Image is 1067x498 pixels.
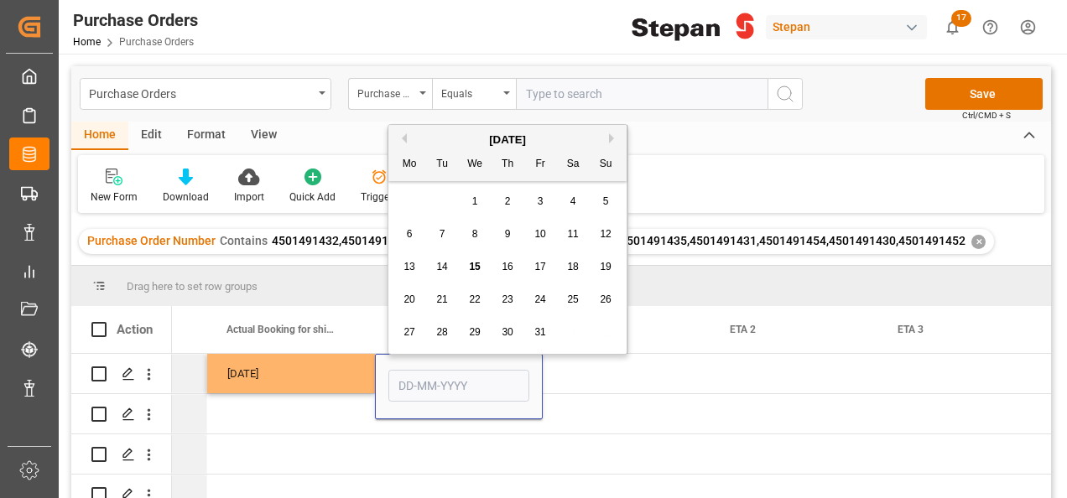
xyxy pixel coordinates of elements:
[600,261,611,272] span: 19
[80,78,331,110] button: open menu
[502,326,513,338] span: 30
[472,228,478,240] span: 8
[934,8,971,46] button: show 17 new notifications
[530,257,551,278] div: Choose Friday, October 17th, 2025
[432,289,453,310] div: Choose Tuesday, October 21st, 2025
[399,154,420,175] div: Mo
[226,324,339,335] span: Actual Booking for shipment date
[207,354,375,393] div: [DATE]
[502,261,513,272] span: 16
[603,195,609,207] span: 5
[563,257,584,278] div: Choose Saturday, October 18th, 2025
[272,234,966,247] span: 4501491432,4501491455,4501491433,4501491453,4501491450,4501491435,4501491431,4501491454,450149143...
[925,78,1043,110] button: Save
[567,228,578,240] span: 11
[436,261,447,272] span: 14
[436,293,447,305] span: 21
[497,154,518,175] div: Th
[730,324,756,335] span: ETA 2
[436,326,447,338] span: 28
[505,195,511,207] span: 2
[596,191,617,212] div: Choose Sunday, October 5th, 2025
[534,293,545,305] span: 24
[465,257,486,278] div: Choose Wednesday, October 15th, 2025
[128,122,174,150] div: Edit
[432,78,516,110] button: open menu
[516,78,768,110] input: Type to search
[91,189,138,205] div: New Form
[388,132,627,148] div: [DATE]
[163,189,209,205] div: Download
[534,261,545,272] span: 17
[632,13,754,42] img: Stepan_Company_logo.svg.png_1713531530.png
[127,280,258,293] span: Drag here to set row groups
[600,293,611,305] span: 26
[502,293,513,305] span: 23
[71,394,172,434] div: Press SPACE to select this row.
[357,82,414,101] div: Purchase Order Number
[538,195,544,207] span: 3
[971,8,1009,46] button: Help Center
[441,82,498,101] div: Equals
[505,228,511,240] span: 9
[497,224,518,245] div: Choose Thursday, October 9th, 2025
[497,289,518,310] div: Choose Thursday, October 23rd, 2025
[768,78,803,110] button: search button
[407,228,413,240] span: 6
[567,261,578,272] span: 18
[361,189,398,205] div: Triggers
[71,354,172,394] div: Press SPACE to select this row.
[432,154,453,175] div: Tu
[530,289,551,310] div: Choose Friday, October 24th, 2025
[951,10,971,27] span: 17
[399,289,420,310] div: Choose Monday, October 20th, 2025
[766,11,934,43] button: Stepan
[472,195,478,207] span: 1
[766,15,927,39] div: Stepan
[563,191,584,212] div: Choose Saturday, October 4th, 2025
[289,189,336,205] div: Quick Add
[497,322,518,343] div: Choose Thursday, October 30th, 2025
[596,289,617,310] div: Choose Sunday, October 26th, 2025
[563,154,584,175] div: Sa
[403,293,414,305] span: 20
[563,224,584,245] div: Choose Saturday, October 11th, 2025
[440,228,445,240] span: 7
[73,8,198,33] div: Purchase Orders
[530,224,551,245] div: Choose Friday, October 10th, 2025
[497,257,518,278] div: Choose Thursday, October 16th, 2025
[399,322,420,343] div: Choose Monday, October 27th, 2025
[465,289,486,310] div: Choose Wednesday, October 22nd, 2025
[497,191,518,212] div: Choose Thursday, October 2nd, 2025
[397,133,407,143] button: Previous Month
[534,326,545,338] span: 31
[530,154,551,175] div: Fr
[596,224,617,245] div: Choose Sunday, October 12th, 2025
[220,234,268,247] span: Contains
[465,191,486,212] div: Choose Wednesday, October 1st, 2025
[596,257,617,278] div: Choose Sunday, October 19th, 2025
[399,257,420,278] div: Choose Monday, October 13th, 2025
[609,133,619,143] button: Next Month
[238,122,289,150] div: View
[403,326,414,338] span: 27
[117,322,153,337] div: Action
[71,434,172,475] div: Press SPACE to select this row.
[432,257,453,278] div: Choose Tuesday, October 14th, 2025
[530,191,551,212] div: Choose Friday, October 3rd, 2025
[174,122,238,150] div: Format
[348,78,432,110] button: open menu
[962,109,1011,122] span: Ctrl/CMD + S
[89,82,313,103] div: Purchase Orders
[432,224,453,245] div: Choose Tuesday, October 7th, 2025
[600,228,611,240] span: 12
[432,322,453,343] div: Choose Tuesday, October 28th, 2025
[530,322,551,343] div: Choose Friday, October 31st, 2025
[469,293,480,305] span: 22
[399,224,420,245] div: Choose Monday, October 6th, 2025
[465,154,486,175] div: We
[393,185,622,349] div: month 2025-10
[403,261,414,272] span: 13
[71,122,128,150] div: Home
[898,324,924,335] span: ETA 3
